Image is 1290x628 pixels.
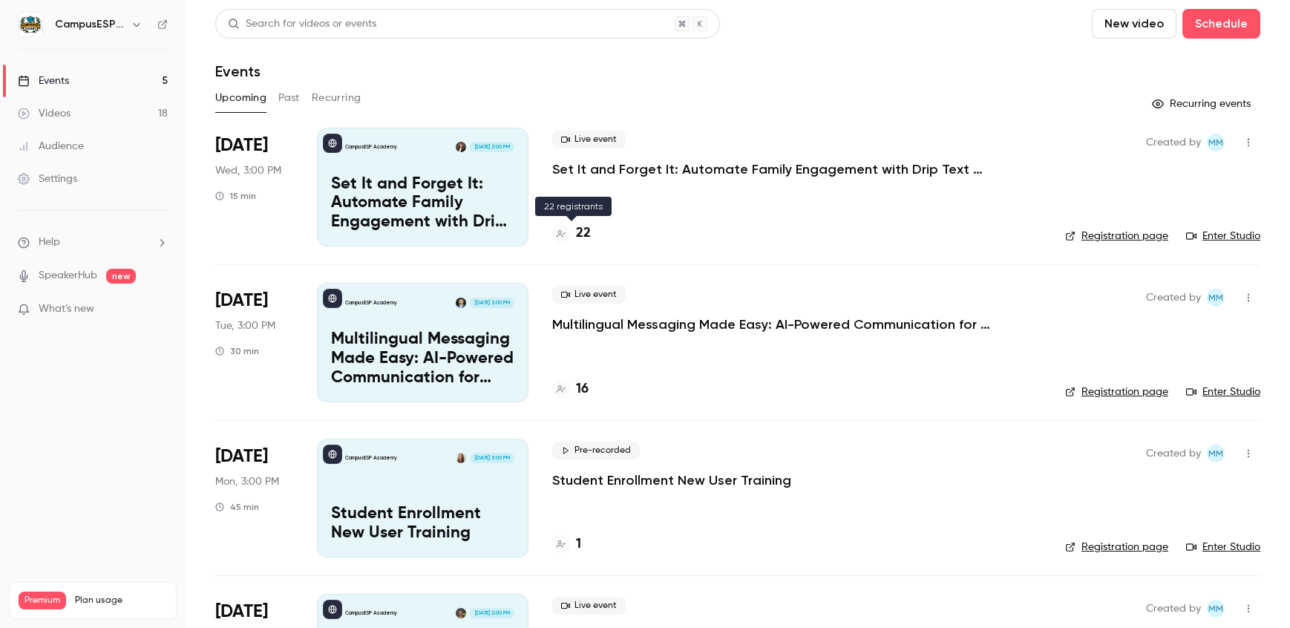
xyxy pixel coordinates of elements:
li: help-dropdown-opener [18,235,168,250]
a: Multilingual Messaging Made Easy: AI-Powered Communication for Spanish-Speaking FamiliesCampusESP... [317,283,528,402]
div: 30 min [215,345,259,357]
div: Events [18,73,69,88]
span: [DATE] 2:00 PM [470,608,514,618]
span: MM [1208,600,1223,618]
a: Enter Studio [1186,385,1260,399]
span: [DATE] 3:00 PM [470,298,514,308]
a: Set It and Forget It: Automate Family Engagement with Drip Text Messages [552,160,998,178]
img: Albert Perera [456,298,466,308]
a: Student Enrollment New User TrainingCampusESP AcademyMairin Matthews[DATE] 3:00 PMStudent Enrollm... [317,439,528,557]
button: Upcoming [215,86,266,110]
span: Created by [1146,600,1201,618]
button: Recurring [312,86,361,110]
h4: 22 [576,223,591,243]
a: Registration page [1065,385,1168,399]
button: Recurring events [1145,92,1260,116]
a: 16 [552,379,589,399]
span: Pre-recorded [552,442,640,459]
span: Live event [552,286,626,304]
span: Help [39,235,60,250]
span: new [106,269,136,284]
span: [DATE] 3:00 PM [470,142,514,152]
p: Student Enrollment New User Training [331,505,514,543]
span: Created by [1146,445,1201,462]
span: Mon, 3:00 PM [215,474,279,489]
a: Set It and Forget It: Automate Family Engagement with Drip Text MessagesCampusESP AcademyRebecca ... [317,128,528,246]
span: [DATE] [215,289,268,313]
span: What's new [39,301,94,317]
div: Settings [18,171,77,186]
a: 1 [552,534,581,555]
button: Past [278,86,300,110]
span: Mairin Matthews [1207,445,1225,462]
span: Tue, 3:00 PM [215,318,275,333]
div: 15 min [215,190,256,202]
span: Created by [1146,289,1201,307]
span: [DATE] [215,134,268,157]
div: Oct 20 Mon, 3:00 PM (America/New York) [215,439,293,557]
span: Mairin Matthews [1207,134,1225,151]
p: CampusESP Academy [345,454,397,462]
div: Search for videos or events [228,16,376,32]
h6: CampusESP Academy [55,17,125,32]
h4: 16 [576,379,589,399]
h1: Events [215,62,261,80]
p: Multilingual Messaging Made Easy: AI-Powered Communication for Spanish-Speaking Families [331,330,514,387]
div: Oct 8 Wed, 3:00 PM (America/New York) [215,128,293,246]
a: Enter Studio [1186,229,1260,243]
a: SpeakerHub [39,268,97,284]
p: CampusESP Academy [345,609,397,617]
a: Student Enrollment New User Training [552,471,791,489]
img: CampusESP Academy [19,13,42,36]
p: CampusESP Academy [345,299,397,307]
span: Live event [552,597,626,615]
img: Rebecca McCrory [456,142,466,152]
p: CampusESP Academy [345,143,397,151]
span: Mairin Matthews [1207,289,1225,307]
span: [DATE] 3:00 PM [470,453,514,463]
div: Videos [18,106,71,121]
a: 22 [552,223,591,243]
h4: 1 [576,534,581,555]
span: [DATE] [215,600,268,624]
span: MM [1208,289,1223,307]
a: Enter Studio [1186,540,1260,555]
img: Mairin Matthews [456,453,466,463]
a: Multilingual Messaging Made Easy: AI-Powered Communication for Spanish-Speaking Families [552,315,998,333]
button: New video [1092,9,1176,39]
a: Registration page [1065,229,1168,243]
img: Mira Gandhi [456,608,466,618]
span: MM [1208,134,1223,151]
span: Plan usage [75,595,167,606]
span: MM [1208,445,1223,462]
div: 45 min [215,501,259,513]
span: Mairin Matthews [1207,600,1225,618]
a: Registration page [1065,540,1168,555]
span: Created by [1146,134,1201,151]
span: Live event [552,131,626,148]
div: Audience [18,139,84,154]
div: Oct 14 Tue, 3:00 PM (America/New York) [215,283,293,402]
span: Premium [19,592,66,609]
span: Wed, 3:00 PM [215,163,281,178]
button: Schedule [1182,9,1260,39]
p: Set It and Forget It: Automate Family Engagement with Drip Text Messages [331,175,514,232]
span: [DATE] [215,445,268,468]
